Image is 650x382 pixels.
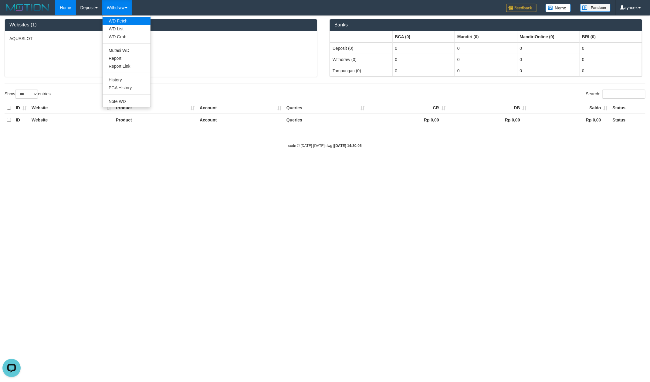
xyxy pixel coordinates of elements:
th: Group: activate to sort column ascending [330,31,393,43]
td: Tampungan (0) [330,65,393,76]
td: 0 [455,43,517,54]
th: ID [13,114,29,126]
td: 0 [517,54,580,65]
a: WD Fetch [103,17,151,25]
a: WD Grab [103,33,151,41]
img: Feedback.jpg [506,4,537,12]
th: Account [197,114,284,126]
a: Mutasi WD [103,46,151,54]
small: code © [DATE]-[DATE] dwg | [288,144,362,148]
th: Rp 0,00 [448,114,529,126]
th: Website [29,114,113,126]
td: 0 [517,65,580,76]
a: Report [103,54,151,62]
th: Group: activate to sort column ascending [455,31,517,43]
th: Queries [284,114,367,126]
th: Product [113,114,197,126]
th: ID [13,102,29,114]
td: 0 [580,54,642,65]
th: Account [197,102,284,114]
td: 0 [392,43,455,54]
th: Group: activate to sort column ascending [580,31,642,43]
th: Product [113,102,197,114]
td: 0 [455,65,517,76]
td: 0 [392,65,455,76]
p: AQUASLOT [9,36,313,42]
th: Status [610,102,645,114]
td: 0 [392,54,455,65]
th: Queries [284,102,367,114]
strong: [DATE] 14:30:05 [334,144,362,148]
td: Deposit (0) [330,43,393,54]
th: Rp 0,00 [529,114,610,126]
td: 0 [455,54,517,65]
a: PGA History [103,84,151,92]
a: WD List [103,25,151,33]
img: Button%20Memo.svg [546,4,571,12]
a: History [103,76,151,84]
th: Status [610,114,645,126]
th: Group: activate to sort column ascending [517,31,580,43]
input: Search: [602,90,645,99]
h3: Websites (1) [9,22,313,28]
label: Search: [586,90,645,99]
td: 0 [517,43,580,54]
th: Website [29,102,113,114]
td: Withdraw (0) [330,54,393,65]
label: Show entries [5,90,51,99]
td: 0 [580,65,642,76]
th: Saldo [529,102,610,114]
a: Note WD [103,97,151,105]
a: Report Link [103,62,151,70]
th: Group: activate to sort column ascending [392,31,455,43]
th: CR [367,102,448,114]
button: Open LiveChat chat widget [2,2,21,21]
img: MOTION_logo.png [5,3,51,12]
img: panduan.png [580,4,611,12]
td: 0 [580,43,642,54]
select: Showentries [15,90,38,99]
th: Rp 0,00 [367,114,448,126]
h3: Banks [334,22,638,28]
th: DB [448,102,529,114]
